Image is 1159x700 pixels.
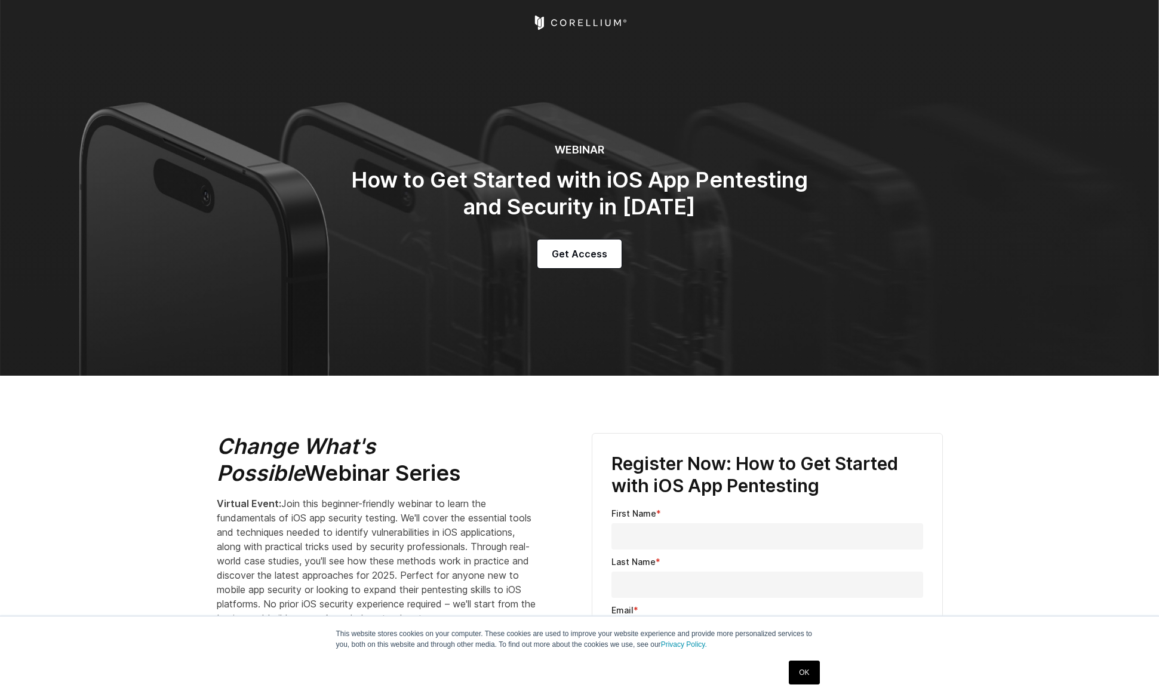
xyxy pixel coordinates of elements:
[336,628,823,650] p: This website stores cookies on your computer. These cookies are used to improve your website expe...
[341,167,819,220] h2: How to Get Started with iOS App Pentesting and Security in [DATE]
[552,247,607,261] span: Get Access
[661,640,707,649] a: Privacy Policy.
[611,453,923,498] h3: Register Now: How to Get Started with iOS App Pentesting
[789,661,819,684] a: OK
[611,508,656,518] span: First Name
[217,433,376,486] em: Change What's Possible
[341,143,819,157] h6: WEBINAR
[532,16,627,30] a: Corellium Home
[611,605,634,615] span: Email
[611,557,656,567] span: Last Name
[537,240,622,268] a: Get Access
[217,498,536,624] span: Join this beginner-friendly webinar to learn the fundamentals of iOS app security testing. We'll ...
[217,433,539,487] h2: Webinar Series
[217,498,281,509] strong: Virtual Event:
